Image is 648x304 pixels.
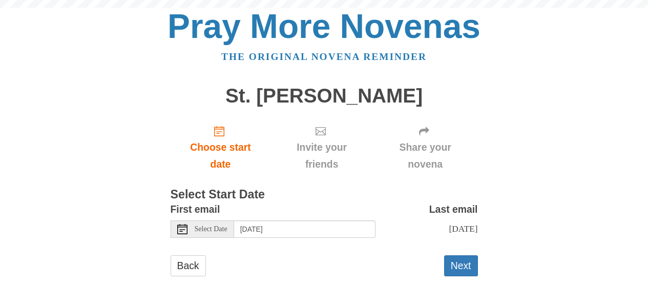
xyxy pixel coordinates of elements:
[171,188,478,201] h3: Select Start Date
[171,85,478,107] h1: St. [PERSON_NAME]
[383,139,468,173] span: Share your novena
[449,224,477,234] span: [DATE]
[171,117,271,178] a: Choose start date
[373,117,478,178] div: Click "Next" to confirm your start date first.
[221,51,427,62] a: The original novena reminder
[429,201,478,218] label: Last email
[168,7,480,45] a: Pray More Novenas
[171,255,206,276] a: Back
[195,226,227,233] span: Select Date
[444,255,478,276] button: Next
[171,201,220,218] label: First email
[270,117,372,178] div: Click "Next" to confirm your start date first.
[181,139,261,173] span: Choose start date
[281,139,362,173] span: Invite your friends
